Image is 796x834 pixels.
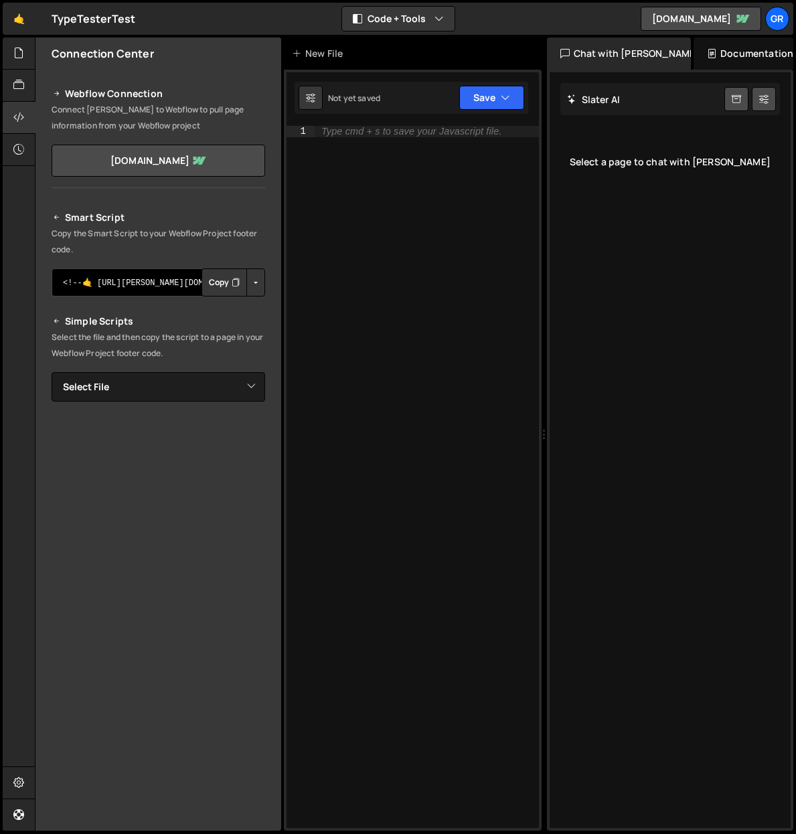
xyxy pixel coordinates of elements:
[342,7,455,31] button: Code + Tools
[52,553,266,673] iframe: YouTube video player
[52,102,265,134] p: Connect [PERSON_NAME] to Webflow to pull page information from your Webflow project
[328,92,380,104] div: Not yet saved
[560,135,781,189] div: Select a page to chat with [PERSON_NAME]
[52,329,265,361] p: Select the file and then copy the script to a page in your Webflow Project footer code.
[52,268,265,297] textarea: <!--🤙 [URL][PERSON_NAME][DOMAIN_NAME]> <script>document.addEventListener("DOMContentLoaded", func...
[202,268,265,297] div: Button group with nested dropdown
[287,126,315,137] div: 1
[52,210,265,226] h2: Smart Script
[641,7,761,31] a: [DOMAIN_NAME]
[52,46,154,61] h2: Connection Center
[292,47,348,60] div: New File
[547,37,691,70] div: Chat with [PERSON_NAME]
[52,226,265,258] p: Copy the Smart Script to your Webflow Project footer code.
[52,145,265,177] a: [DOMAIN_NAME]
[321,127,501,137] div: Type cmd + s to save your Javascript file.
[3,3,35,35] a: 🤙
[52,313,265,329] h2: Simple Scripts
[52,86,265,102] h2: Webflow Connection
[694,37,793,70] div: Documentation
[52,424,266,544] iframe: YouTube video player
[765,7,789,31] a: Gr
[567,93,621,106] h2: Slater AI
[459,86,524,110] button: Save
[202,268,247,297] button: Copy
[52,11,135,27] div: TypeTesterTest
